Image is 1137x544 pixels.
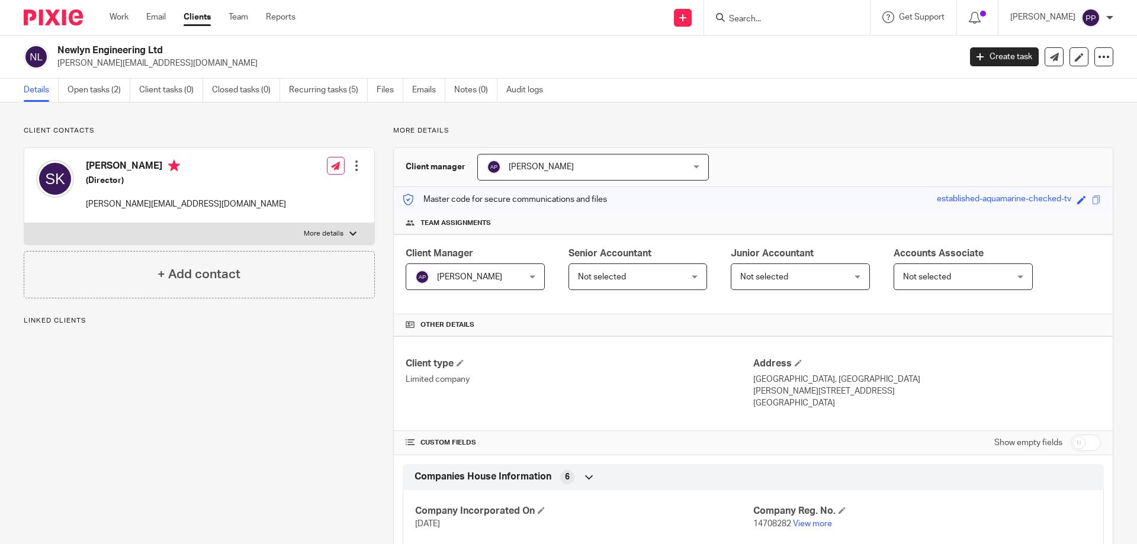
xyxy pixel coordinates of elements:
a: Team [229,11,248,23]
a: Reports [266,11,296,23]
img: svg%3E [1081,8,1100,27]
h2: Newlyn Engineering Ltd [57,44,773,57]
p: Client contacts [24,126,375,136]
h4: Address [753,358,1101,370]
img: Pixie [24,9,83,25]
span: 6 [565,471,570,483]
span: Senior Accountant [568,249,651,258]
span: Companies House Information [415,471,551,483]
a: Client tasks (0) [139,79,203,102]
a: Emails [412,79,445,102]
p: Limited company [406,374,753,385]
a: Email [146,11,166,23]
img: svg%3E [24,44,49,69]
p: [GEOGRAPHIC_DATA], [GEOGRAPHIC_DATA] [753,374,1101,385]
h4: + Add contact [158,265,240,284]
img: svg%3E [487,160,501,174]
h3: Client manager [406,161,465,173]
span: [PERSON_NAME] [437,273,502,281]
span: Accounts Associate [894,249,984,258]
a: Create task [970,47,1039,66]
h4: CUSTOM FIELDS [406,438,753,448]
a: Notes (0) [454,79,497,102]
a: Details [24,79,59,102]
span: Get Support [899,13,945,21]
span: Junior Accountant [731,249,814,258]
i: Primary [168,160,180,172]
p: More details [304,229,343,239]
h4: [PERSON_NAME] [86,160,286,175]
label: Show empty fields [994,437,1062,449]
p: More details [393,126,1113,136]
p: [PERSON_NAME][EMAIL_ADDRESS][DOMAIN_NAME] [57,57,952,69]
a: Files [377,79,403,102]
p: [PERSON_NAME] [1010,11,1075,23]
a: Clients [184,11,211,23]
span: 14708282 [753,520,791,528]
span: Not selected [740,273,788,281]
p: [PERSON_NAME][EMAIL_ADDRESS][DOMAIN_NAME] [86,198,286,210]
p: Master code for secure communications and files [403,194,607,205]
span: Not selected [903,273,951,281]
a: Audit logs [506,79,552,102]
p: [PERSON_NAME][STREET_ADDRESS] [753,385,1101,397]
span: Client Manager [406,249,473,258]
input: Search [728,14,834,25]
div: established-aquamarine-checked-tv [937,193,1071,207]
img: svg%3E [36,160,74,198]
a: View more [793,520,832,528]
h5: (Director) [86,175,286,186]
span: [DATE] [415,520,440,528]
span: Team assignments [420,218,491,228]
a: Closed tasks (0) [212,79,280,102]
a: Work [110,11,129,23]
span: [PERSON_NAME] [509,163,574,171]
a: Open tasks (2) [68,79,130,102]
h4: Company Incorporated On [415,505,753,517]
p: Linked clients [24,316,375,326]
h4: Company Reg. No. [753,505,1091,517]
img: svg%3E [415,270,429,284]
h4: Client type [406,358,753,370]
span: Other details [420,320,474,330]
a: Recurring tasks (5) [289,79,368,102]
p: [GEOGRAPHIC_DATA] [753,397,1101,409]
span: Not selected [578,273,626,281]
